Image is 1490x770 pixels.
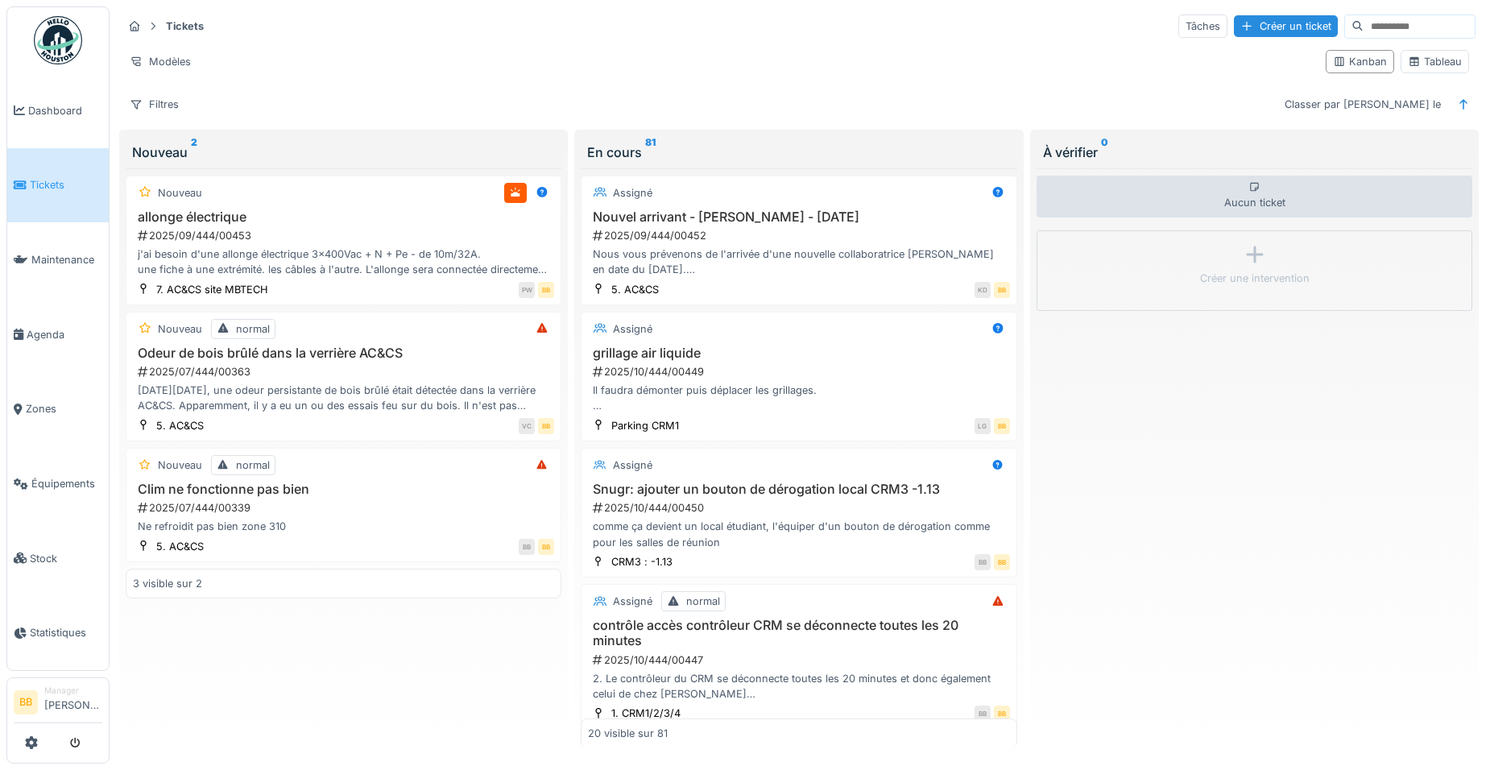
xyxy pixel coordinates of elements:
a: Zones [7,372,109,447]
a: Dashboard [7,73,109,148]
div: Nouveau [132,143,555,162]
div: BB [519,539,535,555]
div: Créer une intervention [1200,271,1310,286]
div: BB [538,282,554,298]
div: Assigné [613,594,652,609]
div: En cours [587,143,1010,162]
div: BB [538,418,554,434]
a: Équipements [7,446,109,521]
span: Équipements [31,476,102,491]
div: Parking CRM1 [611,418,679,433]
div: KD [975,282,991,298]
div: 2025/10/444/00449 [591,364,1009,379]
h3: Snugr: ajouter un bouton de dérogation local CRM3 -1.13 [588,482,1009,497]
div: Nouveau [158,457,202,473]
div: BB [975,706,991,722]
a: Statistiques [7,596,109,671]
span: Stock [30,551,102,566]
div: Créer un ticket [1234,15,1338,37]
span: Statistiques [30,625,102,640]
span: Tickets [30,177,102,192]
div: Il faudra démonter puis déplacer les grillages. L intervention AIR LIQUIDE est prévue début octobre. [588,383,1009,413]
div: 7. AC&CS site MBTECH [156,282,268,297]
div: 3 visible sur 2 [133,576,202,591]
div: normal [236,457,270,473]
sup: 81 [645,143,656,162]
li: BB [14,690,38,714]
div: Tableau [1408,54,1462,69]
h3: Nouvel arrivant - [PERSON_NAME] - [DATE] [588,209,1009,225]
div: 5. AC&CS [156,539,204,554]
span: Maintenance [31,252,102,267]
div: 2025/09/444/00453 [136,228,554,243]
div: BB [975,554,991,570]
div: 2025/07/444/00339 [136,500,554,515]
div: LG [975,418,991,434]
div: BB [994,418,1010,434]
div: Aucun ticket [1037,176,1472,217]
div: Assigné [613,457,652,473]
div: 1. CRM1/2/3/4 [611,706,681,721]
div: PW [519,282,535,298]
strong: Tickets [159,19,210,34]
span: Dashboard [28,103,102,118]
sup: 2 [191,143,197,162]
h3: contrôle accès contrôleur CRM se déconnecte toutes les 20 minutes [588,618,1009,648]
div: Filtres [122,93,186,116]
h3: Odeur de bois brûlé dans la verrière AC&CS [133,346,554,361]
li: [PERSON_NAME] [44,685,102,719]
div: Manager [44,685,102,697]
sup: 0 [1101,143,1108,162]
a: BB Manager[PERSON_NAME] [14,685,102,723]
a: Agenda [7,297,109,372]
div: CRM3 : -1.13 [611,554,673,569]
div: 2025/10/444/00447 [591,652,1009,668]
div: 5. AC&CS [156,418,204,433]
h3: allonge électrique [133,209,554,225]
div: normal [236,321,270,337]
div: BB [994,706,1010,722]
div: Nous vous prévenons de l'arrivée d'une nouvelle collaboratrice [PERSON_NAME] en date du [DATE]. P... [588,246,1009,277]
div: BB [994,282,1010,298]
div: normal [686,594,720,609]
div: 2. Le contrôleur du CRM se déconnecte toutes les 20 minutes et donc également celui de chez [PERS... [588,671,1009,702]
div: À vérifier [1043,143,1466,162]
a: Maintenance [7,222,109,297]
div: Assigné [613,321,652,337]
div: [DATE][DATE], une odeur persistante de bois brûlé était détectée dans la verrière AC&CS. Apparemm... [133,383,554,413]
div: VC [519,418,535,434]
div: comme ça devient un local étudiant, l'équiper d'un bouton de dérogation comme pour les salles de ... [588,519,1009,549]
div: Kanban [1333,54,1387,69]
div: 2025/09/444/00452 [591,228,1009,243]
div: 5. AC&CS [611,282,659,297]
a: Tickets [7,148,109,223]
h3: Clim ne fonctionne pas bien [133,482,554,497]
div: 2025/10/444/00450 [591,500,1009,515]
span: Zones [26,401,102,416]
div: 2025/07/444/00363 [136,364,554,379]
img: Badge_color-CXgf-gQk.svg [34,16,82,64]
div: Assigné [613,185,652,201]
div: Modèles [122,50,198,73]
span: Agenda [27,327,102,342]
div: BB [994,554,1010,570]
div: Classer par [PERSON_NAME] le [1277,93,1448,116]
div: BB [538,539,554,555]
div: Tâches [1178,14,1227,38]
a: Stock [7,521,109,596]
div: j'ai besoin d'une allonge électrique 3x400Vac + N + Pe - de 10m/32A. une fiche à une extrémité. l... [133,246,554,277]
h3: grillage air liquide [588,346,1009,361]
div: Ne refroidit pas bien zone 310 [133,519,554,534]
div: Nouveau [158,321,202,337]
div: 20 visible sur 81 [588,726,668,741]
div: Nouveau [158,185,202,201]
